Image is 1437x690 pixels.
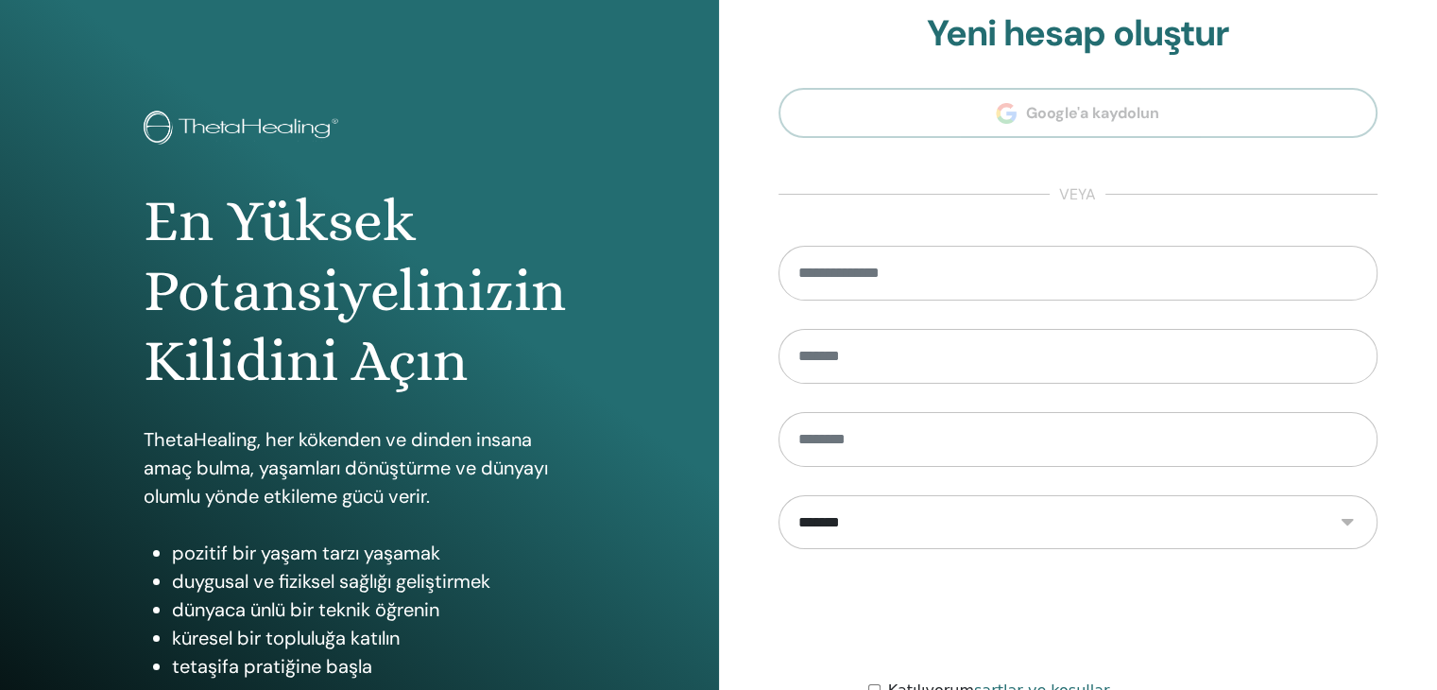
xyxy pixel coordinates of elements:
iframe: reCAPTCHA [934,578,1222,651]
li: küresel bir topluluğa katılın [172,624,575,652]
li: tetaşifa pratiğine başla [172,652,575,681]
span: veya [1050,183,1105,206]
li: duygusal ve fiziksel sağlığı geliştirmek [172,567,575,595]
p: ThetaHealing, her kökenden ve dinden insana amaç bulma, yaşamları dönüştürme ve dünyayı olumlu yö... [144,425,575,510]
h2: Yeni hesap oluştur [778,12,1378,56]
h1: En Yüksek Potansiyelinizin Kilidini Açın [144,186,575,397]
li: pozitif bir yaşam tarzı yaşamak [172,539,575,567]
li: dünyaca ünlü bir teknik öğrenin [172,595,575,624]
